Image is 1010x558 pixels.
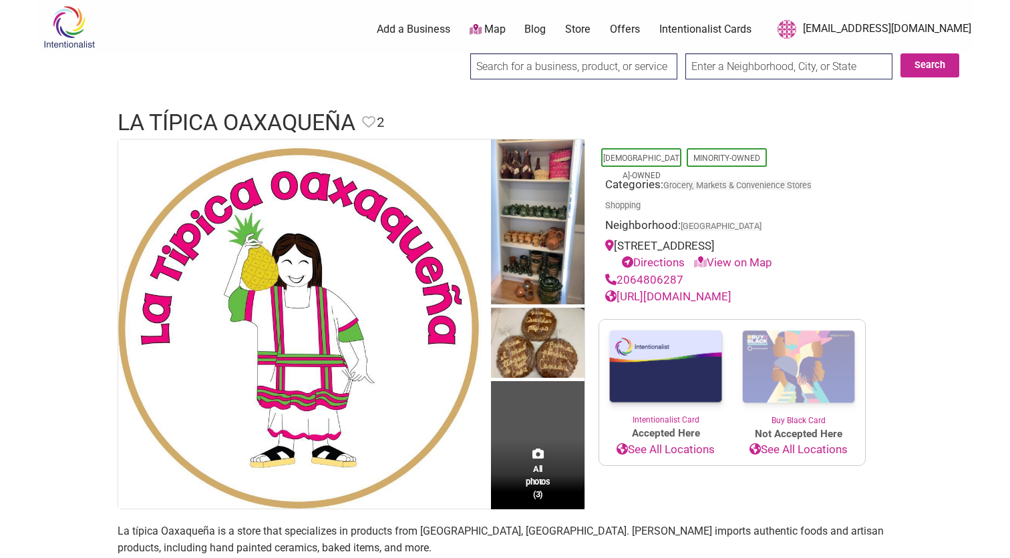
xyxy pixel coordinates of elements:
span: 2 [377,112,384,133]
a: Grocery, Markets & Convenience Stores [663,180,812,190]
div: [STREET_ADDRESS] [605,238,859,272]
img: Intentionalist Card [599,320,732,414]
input: Enter a Neighborhood, City, or State [685,53,892,79]
span: [GEOGRAPHIC_DATA] [681,222,762,231]
span: Not Accepted Here [732,427,865,442]
a: Map [470,22,506,37]
a: [DEMOGRAPHIC_DATA]-Owned [603,154,679,180]
h1: La Típica Oaxaqueña [118,107,355,139]
a: Offers [610,22,640,37]
a: Store [565,22,591,37]
a: Directions [622,256,685,269]
span: Accepted Here [599,426,732,441]
a: Intentionalist Cards [659,22,751,37]
a: Shopping [605,200,641,210]
input: Search for a business, product, or service [470,53,677,79]
a: 2064806287 [605,273,683,286]
p: La típica Oaxaqueña is a store that specializes in products from [GEOGRAPHIC_DATA], [GEOGRAPHIC_D... [118,523,892,557]
a: View on Map [694,256,772,269]
a: Add a Business [377,22,450,37]
a: [EMAIL_ADDRESS][DOMAIN_NAME] [771,17,971,41]
button: Search [900,53,959,77]
a: Blog [524,22,546,37]
img: Intentionalist [37,5,101,49]
a: Intentionalist Card [599,320,732,426]
a: See All Locations [732,441,865,459]
span: All photos (3) [526,463,550,501]
div: Categories: [605,176,859,218]
a: See All Locations [599,441,732,459]
a: Minority-Owned [693,154,760,163]
div: Neighborhood: [605,217,859,238]
i: Favorite [362,115,375,129]
a: Buy Black Card [732,320,865,427]
img: Buy Black Card [732,320,865,414]
a: [URL][DOMAIN_NAME] [605,290,731,303]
